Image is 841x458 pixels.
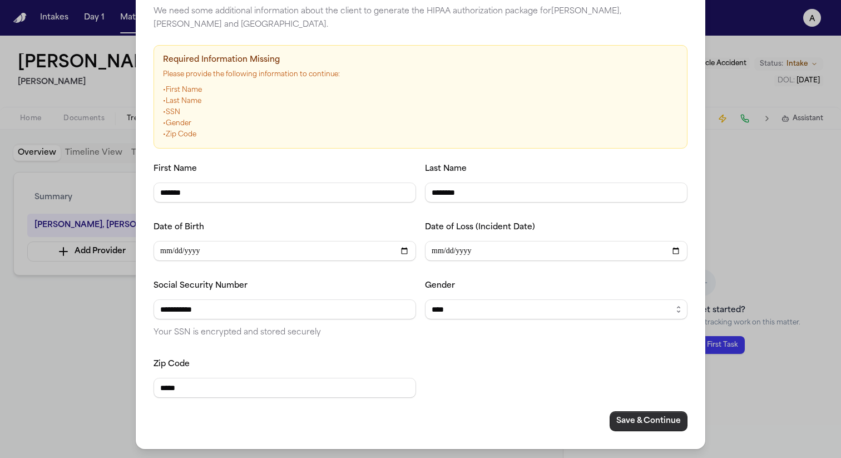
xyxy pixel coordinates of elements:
p: Please provide the following information to continue: [163,70,678,79]
label: Date of Loss (Incident Date) [425,223,535,232]
p: Your SSN is encrypted and stored securely [154,326,416,339]
label: Zip Code [154,360,190,368]
li: • First Name [163,86,678,95]
p: We need some additional information about the client to generate the HIPAA authorization package ... [154,5,687,32]
label: First Name [154,165,197,173]
label: Social Security Number [154,282,248,290]
h4: Required Information Missing [163,55,678,66]
label: Gender [425,282,455,290]
li: • Zip Code [163,130,678,139]
li: • SSN [163,108,678,117]
li: • Gender [163,119,678,128]
label: Last Name [425,165,467,173]
label: Date of Birth [154,223,204,232]
button: Save & Continue [610,411,687,431]
li: • Last Name [163,97,678,106]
